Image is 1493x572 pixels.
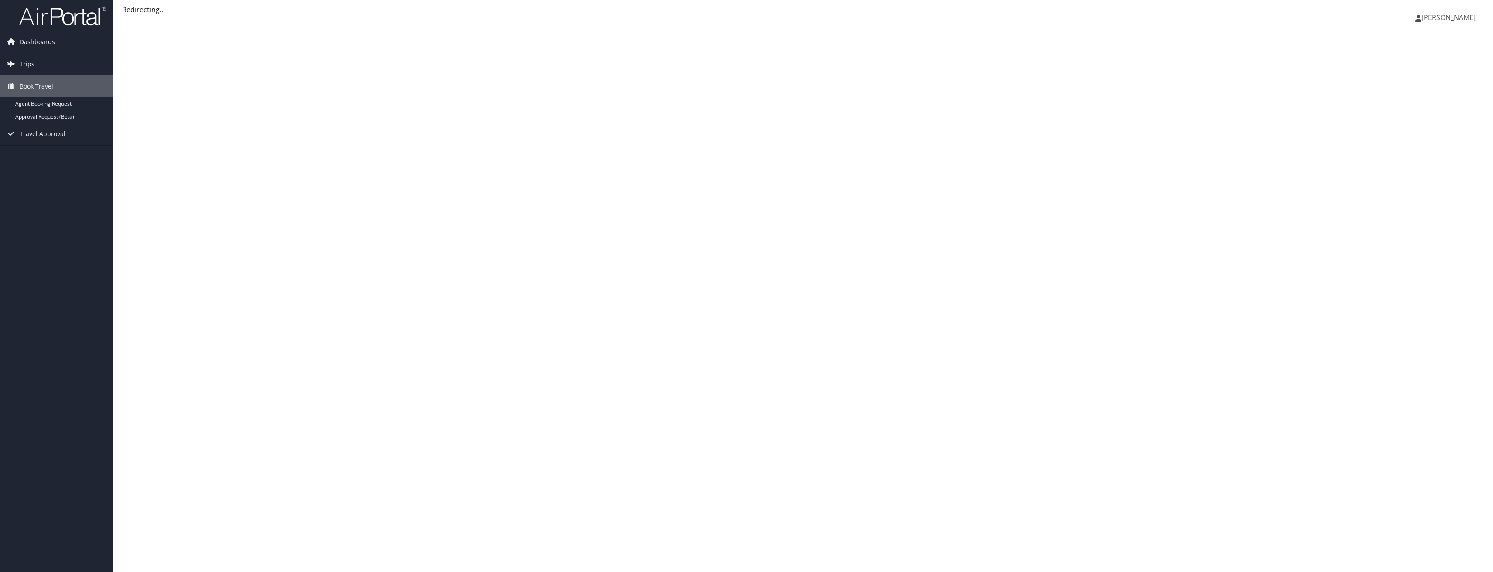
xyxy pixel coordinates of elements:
span: Dashboards [20,31,55,53]
span: Travel Approval [20,123,65,145]
span: Trips [20,53,34,75]
img: airportal-logo.png [19,6,106,26]
a: [PERSON_NAME] [1415,4,1484,31]
div: Redirecting... [122,4,1484,15]
span: [PERSON_NAME] [1421,13,1476,22]
span: Book Travel [20,75,53,97]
